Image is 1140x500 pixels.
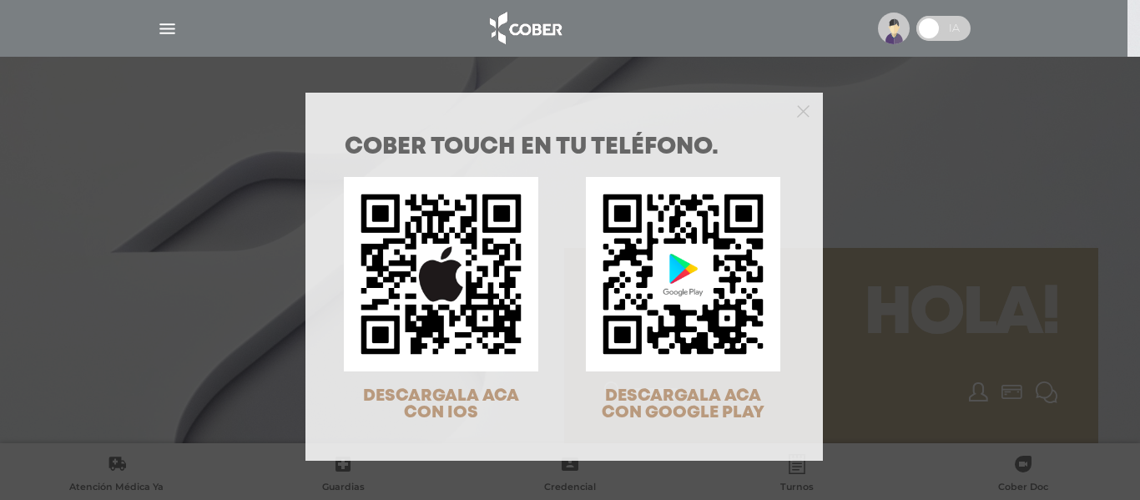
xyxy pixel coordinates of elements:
[797,103,810,118] button: Close
[586,177,780,371] img: qr-code
[345,136,784,159] h1: COBER TOUCH en tu teléfono.
[344,177,538,371] img: qr-code
[363,388,519,421] span: DESCARGALA ACA CON IOS
[602,388,764,421] span: DESCARGALA ACA CON GOOGLE PLAY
